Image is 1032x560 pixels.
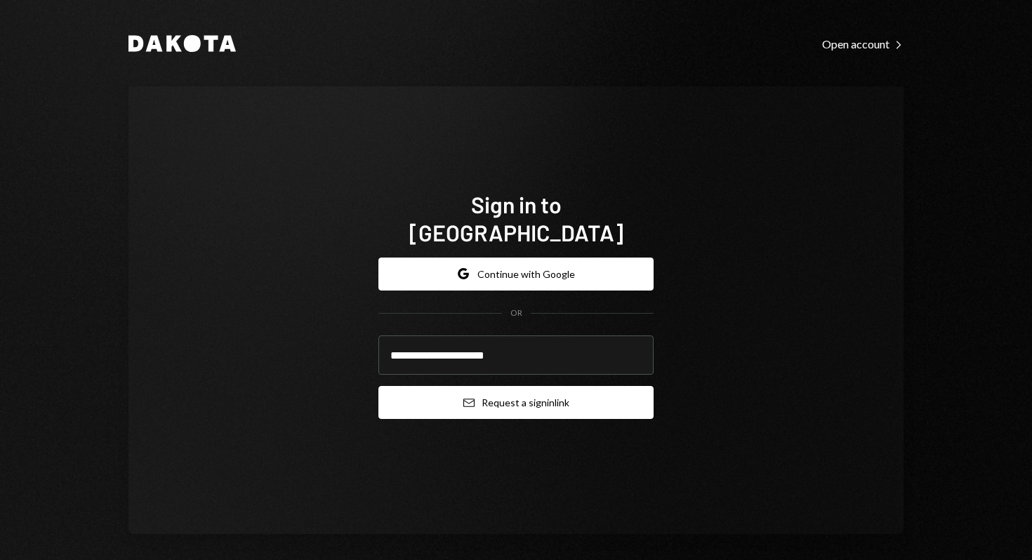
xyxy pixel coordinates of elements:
button: Request a signinlink [378,386,654,419]
button: Continue with Google [378,258,654,291]
h1: Sign in to [GEOGRAPHIC_DATA] [378,190,654,246]
a: Open account [822,36,904,51]
div: OR [510,307,522,319]
div: Open account [822,37,904,51]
